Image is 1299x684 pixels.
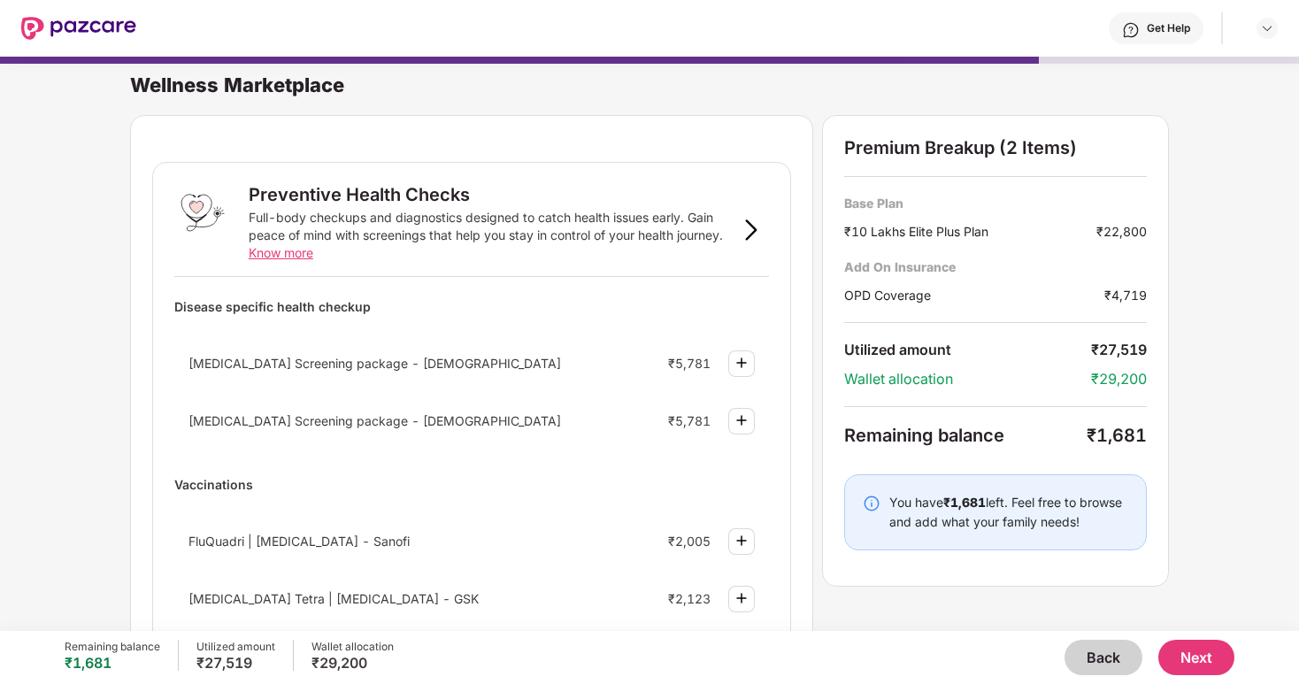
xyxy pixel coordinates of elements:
[196,654,275,672] div: ₹27,519
[188,534,410,549] span: FluQuadri | [MEDICAL_DATA] - Sanofi
[943,495,986,510] b: ₹1,681
[65,640,160,654] div: Remaining balance
[196,640,275,654] div: Utilized amount
[844,425,1087,446] div: Remaining balance
[668,356,711,371] div: ₹5,781
[130,73,1299,97] div: Wellness Marketplace
[1260,21,1274,35] img: svg+xml;base64,PHN2ZyBpZD0iRHJvcGRvd24tMzJ4MzIiIHhtbG5zPSJodHRwOi8vd3d3LnczLm9yZy8yMDAwL3N2ZyIgd2...
[731,530,752,551] img: svg+xml;base64,PHN2ZyBpZD0iUGx1cy0zMngzMiIgeG1sbnM9Imh0dHA6Ly93d3cudzMub3JnLzIwMDAvc3ZnIiB3aWR0aD...
[21,17,136,40] img: New Pazcare Logo
[844,258,1147,275] div: Add On Insurance
[249,245,313,260] span: Know more
[188,591,479,606] span: [MEDICAL_DATA] Tetra | [MEDICAL_DATA] - GSK
[174,184,231,241] img: Preventive Health Checks
[889,493,1128,532] div: You have left. Feel free to browse and add what your family needs!
[1096,222,1147,241] div: ₹22,800
[731,352,752,373] img: svg+xml;base64,PHN2ZyBpZD0iUGx1cy0zMngzMiIgeG1sbnM9Imh0dHA6Ly93d3cudzMub3JnLzIwMDAvc3ZnIiB3aWR0aD...
[174,469,769,500] div: Vaccinations
[668,591,711,606] div: ₹2,123
[1158,640,1234,675] button: Next
[65,654,160,672] div: ₹1,681
[1104,286,1147,304] div: ₹4,719
[311,654,394,672] div: ₹29,200
[731,410,752,431] img: svg+xml;base64,PHN2ZyBpZD0iUGx1cy0zMngzMiIgeG1sbnM9Imh0dHA6Ly93d3cudzMub3JnLzIwMDAvc3ZnIiB3aWR0aD...
[844,370,1091,388] div: Wallet allocation
[741,219,762,241] img: svg+xml;base64,PHN2ZyB3aWR0aD0iOSIgaGVpZ2h0PSIxNiIgdmlld0JveD0iMCAwIDkgMTYiIGZpbGw9Im5vbmUiIHhtbG...
[249,184,470,205] div: Preventive Health Checks
[1091,370,1147,388] div: ₹29,200
[844,286,1104,304] div: OPD Coverage
[188,413,561,428] span: [MEDICAL_DATA] Screening package - [DEMOGRAPHIC_DATA]
[188,356,561,371] span: [MEDICAL_DATA] Screening package - [DEMOGRAPHIC_DATA]
[1147,21,1190,35] div: Get Help
[174,291,769,322] div: Disease specific health checkup
[1087,425,1147,446] div: ₹1,681
[668,413,711,428] div: ₹5,781
[844,195,1147,211] div: Base Plan
[1122,21,1140,39] img: svg+xml;base64,PHN2ZyBpZD0iSGVscC0zMngzMiIgeG1sbnM9Imh0dHA6Ly93d3cudzMub3JnLzIwMDAvc3ZnIiB3aWR0aD...
[844,222,1096,241] div: ₹10 Lakhs Elite Plus Plan
[1091,341,1147,359] div: ₹27,519
[863,495,880,512] img: svg+xml;base64,PHN2ZyBpZD0iSW5mby0yMHgyMCIgeG1sbnM9Imh0dHA6Ly93d3cudzMub3JnLzIwMDAvc3ZnIiB3aWR0aD...
[249,209,734,262] div: Full-body checkups and diagnostics designed to catch health issues early. Gain peace of mind with...
[668,534,711,549] div: ₹2,005
[731,588,752,609] img: svg+xml;base64,PHN2ZyBpZD0iUGx1cy0zMngzMiIgeG1sbnM9Imh0dHA6Ly93d3cudzMub3JnLzIwMDAvc3ZnIiB3aWR0aD...
[311,640,394,654] div: Wallet allocation
[844,137,1147,158] div: Premium Breakup (2 Items)
[1065,640,1142,675] button: Back
[844,341,1091,359] div: Utilized amount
